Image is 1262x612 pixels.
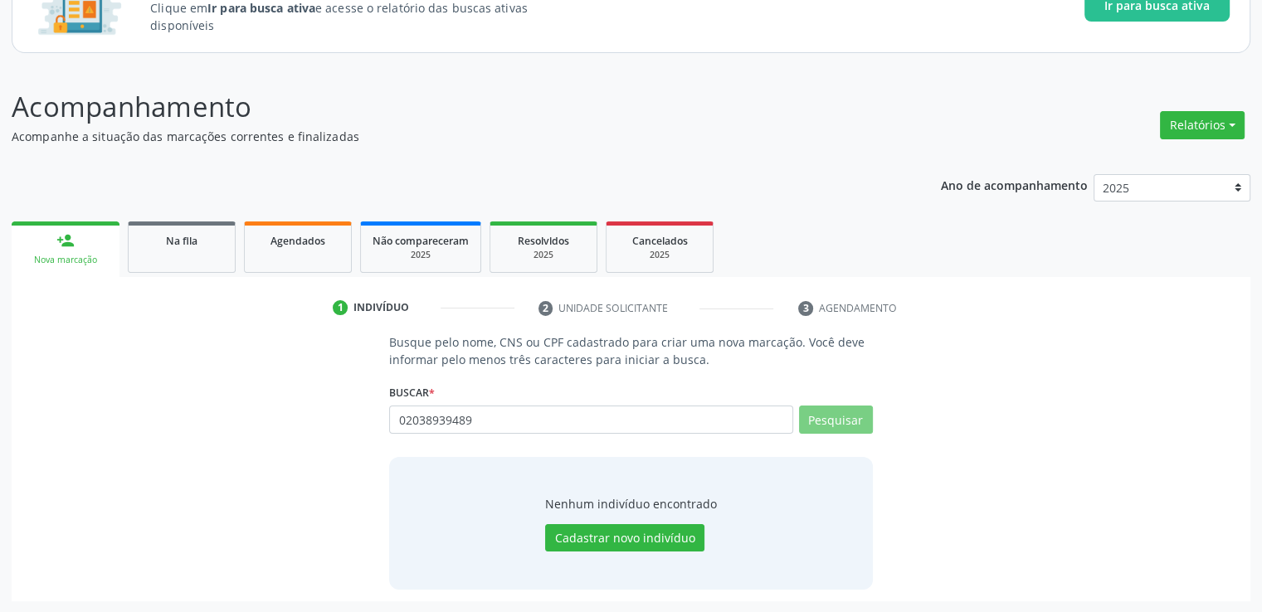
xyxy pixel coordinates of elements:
span: Não compareceram [373,234,469,248]
span: Agendados [270,234,325,248]
p: Ano de acompanhamento [941,174,1088,195]
div: 1 [333,300,348,315]
div: 2025 [373,249,469,261]
div: Nenhum indivíduo encontrado [545,495,717,512]
label: Buscar [389,380,435,406]
p: Busque pelo nome, CNS ou CPF cadastrado para criar uma nova marcação. Você deve informar pelo men... [389,333,872,368]
div: Indivíduo [353,300,409,315]
button: Cadastrar novo indivíduo [545,524,704,552]
button: Relatórios [1160,111,1245,139]
input: Busque por nome, CNS ou CPF [389,406,792,434]
div: Nova marcação [23,254,108,266]
p: Acompanhamento [12,86,879,128]
button: Pesquisar [799,406,873,434]
span: Resolvidos [518,234,569,248]
div: 2025 [502,249,585,261]
p: Acompanhe a situação das marcações correntes e finalizadas [12,128,879,145]
div: person_add [56,231,75,250]
div: 2025 [618,249,701,261]
span: Na fila [166,234,197,248]
span: Cancelados [632,234,688,248]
